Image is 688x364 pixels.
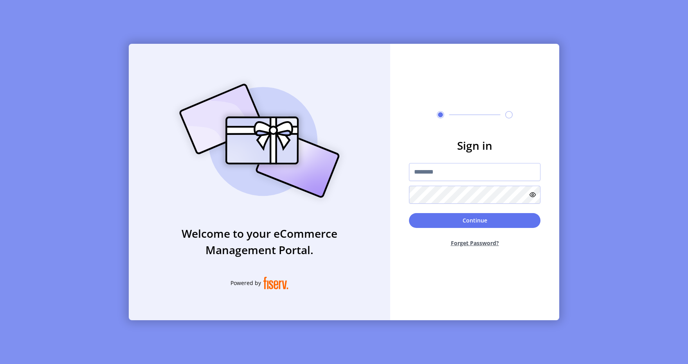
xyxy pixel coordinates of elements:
[231,279,261,287] span: Powered by
[129,225,390,258] h3: Welcome to your eCommerce Management Portal.
[409,233,540,253] button: Forget Password?
[167,75,351,206] img: card_Illustration.svg
[409,213,540,228] button: Continue
[409,137,540,154] h3: Sign in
